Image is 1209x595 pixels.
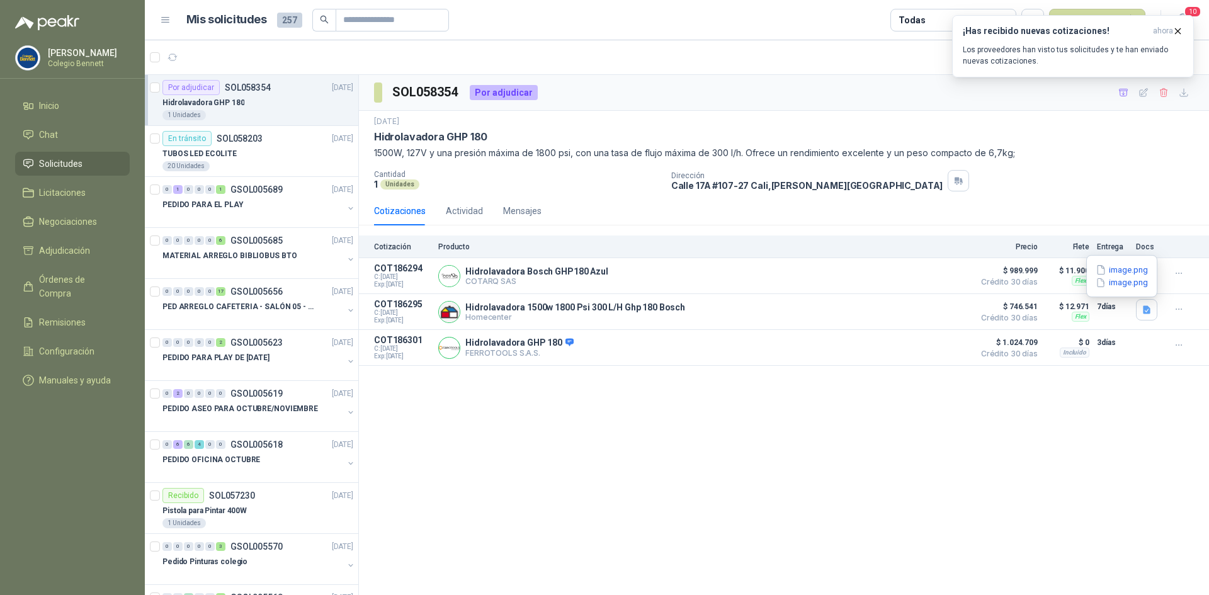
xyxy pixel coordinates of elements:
p: COT186295 [374,299,431,309]
span: Remisiones [39,315,86,329]
div: 3 [216,542,225,551]
p: Hidrolavadora GHP 180 [374,130,487,144]
a: Chat [15,123,130,147]
span: Crédito 30 días [975,350,1038,358]
div: Flex [1072,312,1089,322]
p: Docs [1136,242,1161,251]
p: 1 [374,179,378,190]
a: 0 0 0 0 0 6 GSOL005685[DATE] MATERIAL ARREGLO BIBLIOBUS BTO [162,233,356,273]
p: $ 0 [1045,335,1089,350]
p: PED ARREGLO CAFETERIA - SALÓN 05 - MATERIAL CARP. [162,301,319,313]
p: GSOL005685 [230,236,283,245]
div: 0 [205,389,215,398]
span: Inicio [39,99,59,113]
a: Por adjudicarSOL058354[DATE] Hidrolavadora GHP 1801 Unidades [145,75,358,126]
p: Precio [975,242,1038,251]
div: Flex [1072,276,1089,286]
p: [DATE] [332,337,353,349]
span: Exp: [DATE] [374,353,431,360]
span: search [320,15,329,24]
button: ¡Has recibido nuevas cotizaciones!ahora Los proveedores han visto tus solicitudes y te han enviad... [952,15,1194,77]
div: 6 [216,236,225,245]
div: 17 [216,287,225,296]
div: 4 [195,440,204,449]
p: [DATE] [332,388,353,400]
p: [DATE] [332,286,353,298]
span: Licitaciones [39,186,86,200]
span: Crédito 30 días [975,314,1038,322]
a: 0 0 0 0 0 17 GSOL005656[DATE] PED ARREGLO CAFETERIA - SALÓN 05 - MATERIAL CARP. [162,284,356,324]
p: $ 11.900 [1045,263,1089,278]
span: Exp: [DATE] [374,317,431,324]
span: Configuración [39,344,94,358]
div: 0 [205,440,215,449]
p: GSOL005656 [230,287,283,296]
div: 0 [162,287,172,296]
div: 0 [205,287,215,296]
div: 0 [162,389,172,398]
span: C: [DATE] [374,309,431,317]
span: C: [DATE] [374,273,431,281]
div: Recibido [162,488,204,503]
div: 0 [195,542,204,551]
div: 6 [173,440,183,449]
span: $ 1.024.709 [975,335,1038,350]
div: 1 Unidades [162,518,206,528]
a: RecibidoSOL057230[DATE] Pistola para Pintar 400W1 Unidades [145,483,358,534]
a: 0 6 6 4 0 0 GSOL005618[DATE] PEDIDO OFICINA OCTUBRE [162,437,356,477]
a: En tránsitoSOL058203[DATE] TUBOS LED ECOLITE20 Unidades [145,126,358,177]
p: COT186294 [374,263,431,273]
img: Company Logo [439,302,460,322]
p: [DATE] [374,116,399,128]
div: 0 [162,185,172,194]
p: PEDIDO PARA PLAY DE [DATE] [162,352,270,364]
a: 0 1 0 0 0 1 GSOL005689[DATE] PEDIDO PARA EL PLAY [162,182,356,222]
div: 0 [173,287,183,296]
a: Licitaciones [15,181,130,205]
div: 0 [162,542,172,551]
span: $ 746.541 [975,299,1038,314]
p: TUBOS LED ECOLITE [162,148,237,160]
p: 7 días [1097,299,1128,314]
p: GSOL005618 [230,440,283,449]
div: 1 [173,185,183,194]
p: [DATE] [332,541,353,553]
div: 0 [173,236,183,245]
p: [DATE] [332,82,353,94]
a: 0 0 0 0 0 2 GSOL005623[DATE] PEDIDO PARA PLAY DE [DATE] [162,335,356,375]
div: Actividad [446,204,483,218]
button: 10 [1171,9,1194,31]
p: [DATE] [332,133,353,145]
span: $ 989.999 [975,263,1038,278]
div: 1 Unidades [162,110,206,120]
a: Configuración [15,339,130,363]
img: Company Logo [439,337,460,358]
div: Por adjudicar [162,80,220,95]
p: PEDIDO OFICINA OCTUBRE [162,454,260,466]
p: Homecenter [465,312,685,322]
p: Hidrolavadora Bosch GHP180 Azul [465,266,608,276]
div: 0 [173,542,183,551]
div: 0 [195,236,204,245]
span: C: [DATE] [374,345,431,353]
span: Adjudicación [39,244,90,258]
p: SOL058203 [217,134,263,143]
div: 0 [173,338,183,347]
p: 3 días [1097,335,1128,350]
img: Logo peakr [15,15,79,30]
span: Solicitudes [39,157,82,171]
a: Remisiones [15,310,130,334]
div: Unidades [380,179,419,190]
h1: Mis solicitudes [186,11,267,29]
div: 0 [184,338,193,347]
p: Colegio Bennett [48,60,127,67]
div: 0 [184,542,193,551]
p: COTARQ SAS [465,276,608,286]
p: $ 12.971 [1045,299,1089,314]
span: 10 [1184,6,1201,18]
h3: SOL058354 [392,82,460,102]
p: FERROTOOLS S.A.S. [465,348,574,358]
button: image.png [1094,263,1149,276]
span: Manuales y ayuda [39,373,111,387]
a: Inicio [15,94,130,118]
